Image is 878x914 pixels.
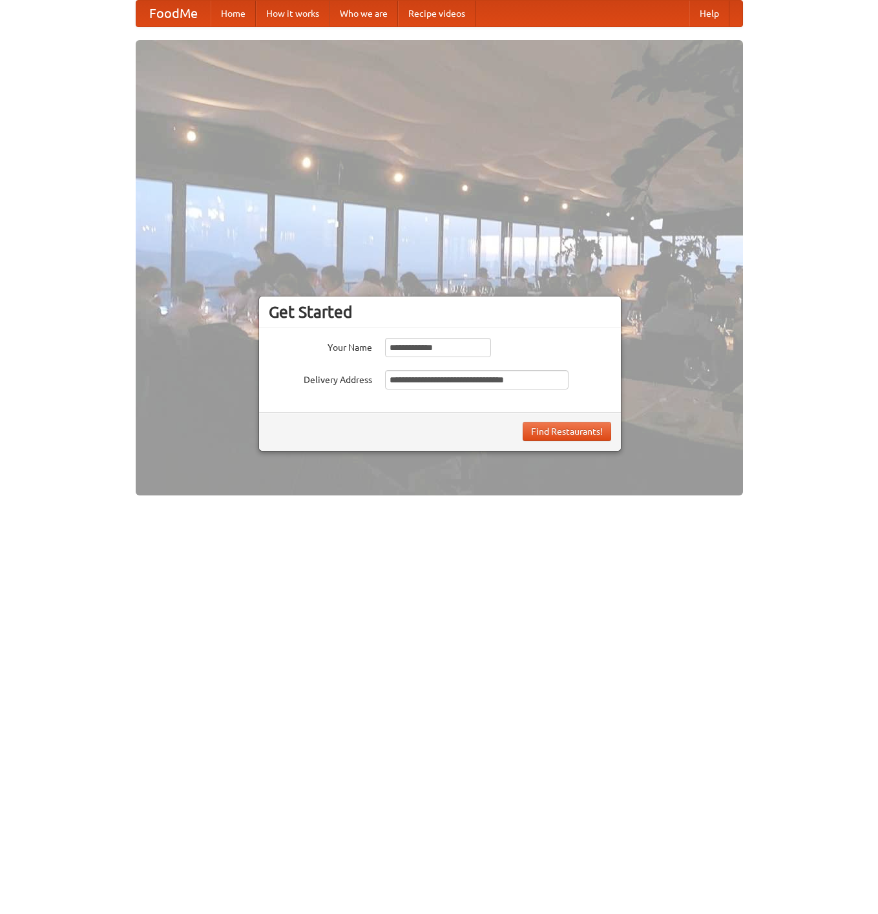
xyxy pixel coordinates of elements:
a: Home [211,1,256,26]
h3: Get Started [269,302,611,322]
a: Recipe videos [398,1,476,26]
label: Delivery Address [269,370,372,386]
a: Help [689,1,729,26]
a: Who we are [329,1,398,26]
a: How it works [256,1,329,26]
button: Find Restaurants! [523,422,611,441]
label: Your Name [269,338,372,354]
a: FoodMe [136,1,211,26]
